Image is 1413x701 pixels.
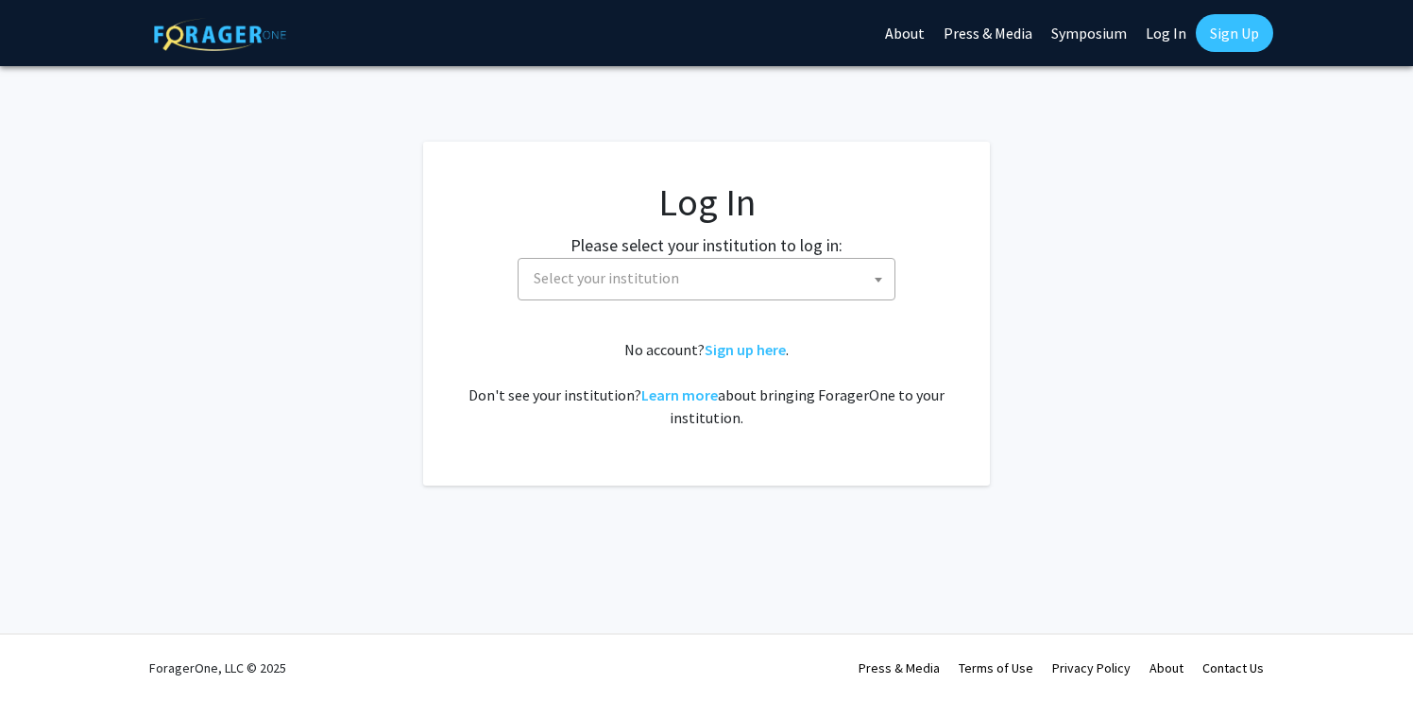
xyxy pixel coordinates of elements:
a: Contact Us [1202,659,1264,676]
span: Select your institution [534,268,679,287]
div: ForagerOne, LLC © 2025 [149,635,286,701]
a: Press & Media [859,659,940,676]
a: Privacy Policy [1052,659,1131,676]
a: Sign up here [705,340,786,359]
a: Learn more about bringing ForagerOne to your institution [641,385,718,404]
a: About [1149,659,1183,676]
span: Select your institution [526,259,894,298]
img: ForagerOne Logo [154,18,286,51]
a: Terms of Use [959,659,1033,676]
div: No account? . Don't see your institution? about bringing ForagerOne to your institution. [461,338,952,429]
span: Select your institution [518,258,895,300]
a: Sign Up [1196,14,1273,52]
label: Please select your institution to log in: [570,232,843,258]
h1: Log In [461,180,952,225]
